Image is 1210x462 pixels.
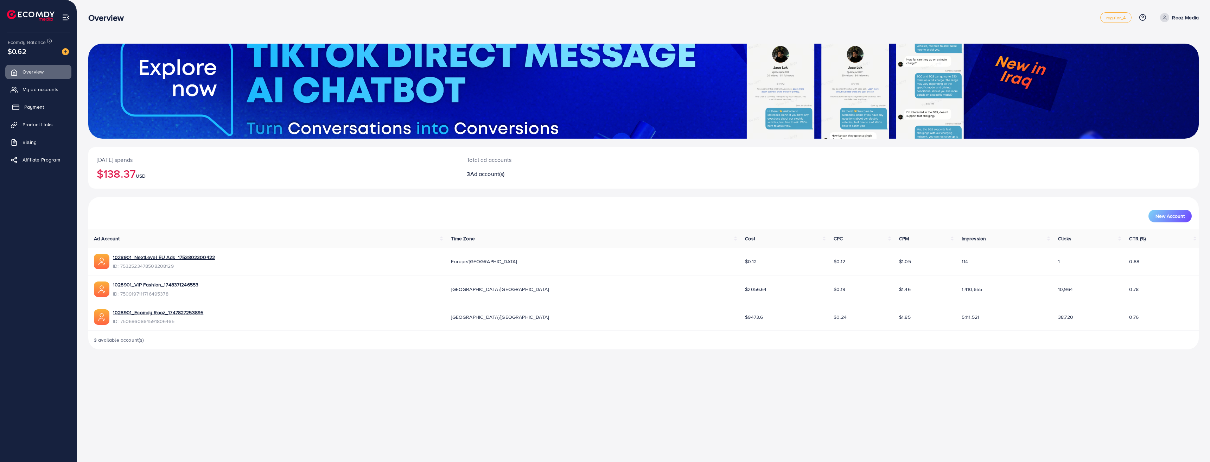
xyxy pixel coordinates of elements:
[745,258,757,265] span: $0.12
[113,290,198,297] span: ID: 7509197111716495378
[1058,286,1073,293] span: 10,964
[1129,258,1139,265] span: 0.88
[962,314,979,321] span: 5,111,521
[23,156,60,163] span: Affiliate Program
[8,39,46,46] span: Ecomdy Balance
[451,235,475,242] span: Time Zone
[88,13,129,23] h3: Overview
[5,135,71,149] a: Billing
[834,235,843,242] span: CPC
[1129,235,1146,242] span: CTR (%)
[451,314,549,321] span: [GEOGRAPHIC_DATA]/[GEOGRAPHIC_DATA]
[23,86,58,93] span: My ad accounts
[113,281,198,288] a: 1028901_VIP Fashion_1748371246553
[467,156,727,164] p: Total ad accounts
[113,254,215,261] a: 1028901_NextLevel EU Ads_1753802300422
[1129,286,1139,293] span: 0.78
[962,286,982,293] span: 1,410,655
[899,286,911,293] span: $1.46
[23,68,44,75] span: Overview
[1100,12,1132,23] a: regular_4
[745,235,755,242] span: Cost
[1058,314,1073,321] span: 38,720
[8,46,26,56] span: $0.62
[113,318,203,325] span: ID: 7506860864591806465
[451,258,517,265] span: Europe/[GEOGRAPHIC_DATA]
[1129,314,1139,321] span: 0.76
[899,258,911,265] span: $1.05
[5,118,71,132] a: Product Links
[1106,15,1126,20] span: regular_4
[113,309,203,316] a: 1028901_Ecomdy Rooz_1747827253895
[94,235,120,242] span: Ad Account
[7,10,55,21] img: logo
[5,100,71,114] a: Payment
[745,314,763,321] span: $9473.6
[467,171,727,177] h2: 3
[834,314,847,321] span: $0.24
[962,235,986,242] span: Impression
[834,286,845,293] span: $0.19
[94,336,144,343] span: 3 available account(s)
[94,254,109,269] img: ic-ads-acc.e4c84228.svg
[451,286,549,293] span: [GEOGRAPHIC_DATA]/[GEOGRAPHIC_DATA]
[5,65,71,79] a: Overview
[1058,258,1060,265] span: 1
[136,172,146,179] span: USD
[23,139,37,146] span: Billing
[113,262,215,270] span: ID: 7532523478508208129
[1172,13,1199,22] p: Rooz Media
[834,258,845,265] span: $0.12
[94,281,109,297] img: ic-ads-acc.e4c84228.svg
[24,103,44,110] span: Payment
[97,156,450,164] p: [DATE] spends
[899,314,911,321] span: $1.85
[962,258,968,265] span: 114
[97,167,450,180] h2: $138.37
[62,48,69,55] img: image
[62,13,70,21] img: menu
[745,286,766,293] span: $2056.64
[899,235,909,242] span: CPM
[1157,13,1199,22] a: Rooz Media
[1058,235,1071,242] span: Clicks
[23,121,53,128] span: Product Links
[1155,214,1185,219] span: New Account
[470,170,505,178] span: Ad account(s)
[5,153,71,167] a: Affiliate Program
[1148,210,1192,222] button: New Account
[5,82,71,96] a: My ad accounts
[94,309,109,325] img: ic-ads-acc.e4c84228.svg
